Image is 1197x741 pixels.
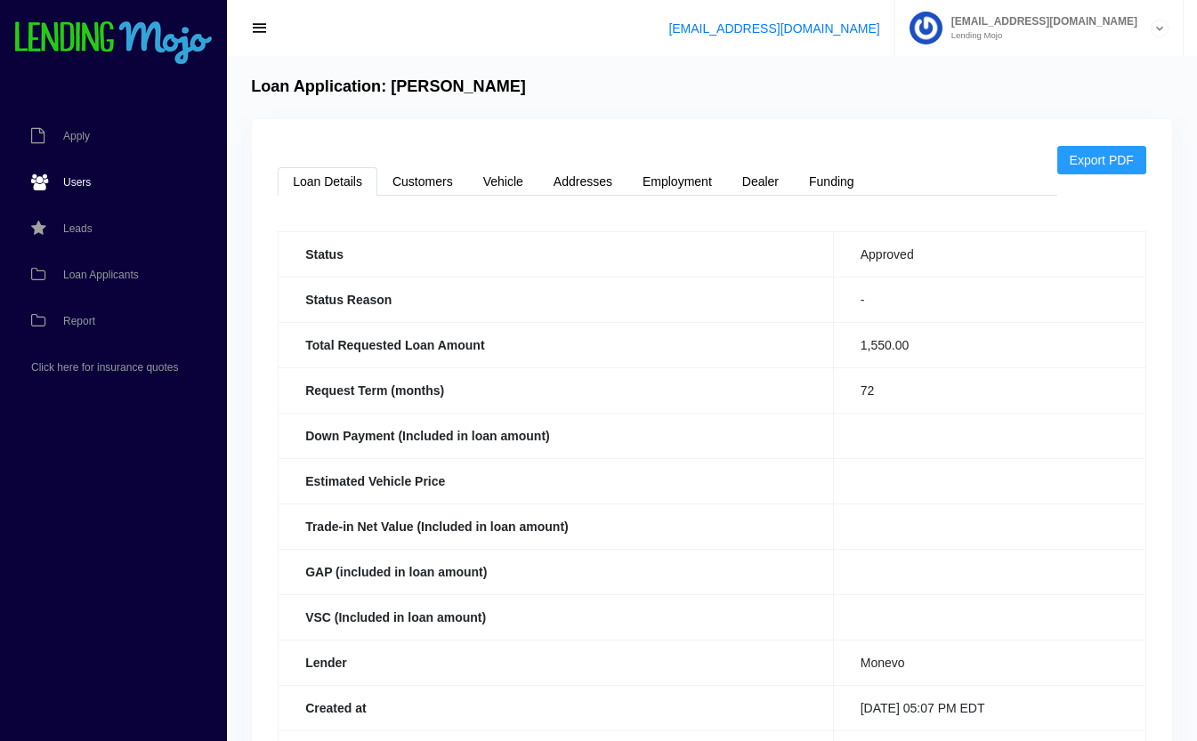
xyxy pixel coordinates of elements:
td: 1,550.00 [833,322,1145,367]
td: Monevo [833,640,1145,685]
span: Users [63,177,91,188]
th: Status [279,231,834,277]
img: Profile image [910,12,942,44]
td: [DATE] 05:07 PM EDT [833,685,1145,730]
th: Request Term (months) [279,367,834,413]
img: logo-small.png [13,21,214,66]
th: Created at [279,685,834,730]
th: GAP (included in loan amount) [279,549,834,594]
a: Vehicle [468,167,538,196]
td: - [833,277,1145,322]
a: [EMAIL_ADDRESS][DOMAIN_NAME] [668,21,879,36]
a: Funding [794,167,869,196]
th: Status Reason [279,277,834,322]
td: 72 [833,367,1145,413]
h4: Loan Application: [PERSON_NAME] [251,77,526,97]
a: Dealer [727,167,794,196]
th: VSC (Included in loan amount) [279,594,834,640]
small: Lending Mojo [942,31,1137,40]
th: Estimated Vehicle Price [279,458,834,503]
th: Down Payment (Included in loan amount) [279,413,834,458]
span: [EMAIL_ADDRESS][DOMAIN_NAME] [942,16,1137,27]
span: Click here for insurance quotes [31,362,178,373]
th: Lender [279,640,834,685]
a: Export PDF [1057,146,1146,174]
span: Leads [63,223,93,234]
th: Trade-in Net Value (Included in loan amount) [279,503,834,549]
td: Approved [833,231,1145,277]
a: Addresses [538,167,627,196]
a: Loan Details [278,167,377,196]
th: Total Requested Loan Amount [279,322,834,367]
span: Apply [63,131,90,141]
span: Report [63,316,95,326]
span: Loan Applicants [63,270,139,280]
a: Customers [377,167,468,196]
a: Employment [627,167,727,196]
